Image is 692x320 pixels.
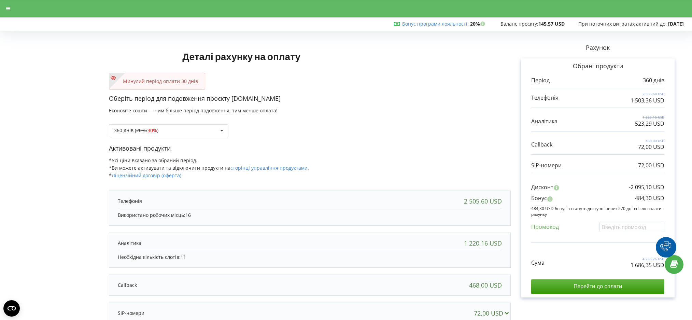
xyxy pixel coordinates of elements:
p: 1 686,35 USD [631,261,664,269]
div: 468,00 USD [469,282,502,289]
p: 468,00 USD [638,138,664,143]
p: Callback [118,282,137,289]
span: 16 [185,212,191,218]
p: Рахунок [511,43,685,52]
p: SIP-номери [118,310,144,317]
p: SIP-номери [531,162,562,169]
span: : [402,20,469,27]
p: Використано робочих місць: [118,212,502,219]
p: Оберіть період для подовження проєкту [DOMAIN_NAME] [109,94,511,103]
div: 2 505,60 USD [464,198,502,205]
p: Необхідна кількість слотів: [118,254,502,261]
p: 484,30 USD [635,194,664,202]
p: 1 220,16 USD [635,115,664,120]
p: 523,29 USD [635,120,664,128]
p: 72,00 USD [638,143,664,151]
span: Економте кошти — чим більше період подовження, тим менше оплата! [109,107,278,114]
p: Телефонія [531,94,559,102]
p: Промокод [531,223,559,231]
span: 11 [181,254,186,260]
p: Дисконт [531,183,553,191]
p: Минулий період оплати 30 днів [116,78,198,85]
h1: Деталі рахунку на оплату [109,40,374,73]
a: Бонус програми лояльності [402,20,467,27]
p: Аналітика [118,240,141,247]
input: Введіть промокод [599,222,664,232]
strong: [DATE] [668,20,684,27]
a: Ліцензійний договір (оферта) [112,172,181,179]
p: 4 265,76 USD [631,256,664,261]
span: *Усі ціни вказано за обраний період. [109,157,197,164]
p: 1 503,36 USD [631,97,664,105]
span: При поточних витратах активний до: [578,20,667,27]
p: 484,30 USD бонусів стануть доступні через 270 днів після оплати рахунку [531,206,664,217]
button: Open CMP widget [3,300,20,317]
p: Бонус [531,194,547,202]
input: Перейти до оплати [531,279,664,294]
strong: 20% [470,20,487,27]
p: Активовані продукти [109,144,511,153]
span: 30% [147,127,157,134]
span: *Ви можете активувати та відключити продукти на [109,165,309,171]
p: Аналітика [531,117,557,125]
p: -2 095,10 USD [629,183,664,191]
p: Телефонія [118,198,142,205]
p: Сума [531,259,545,267]
a: сторінці управління продуктами. [230,165,309,171]
div: 360 днів ( / ) [114,128,158,133]
strong: 145,57 USD [538,20,565,27]
p: Обрані продукти [531,62,664,71]
s: 20% [136,127,146,134]
p: 72,00 USD [638,162,664,169]
p: Callback [531,141,552,149]
p: Період [531,76,550,84]
div: 1 220,16 USD [464,240,502,247]
span: Баланс проєкту: [500,20,538,27]
p: 2 505,60 USD [631,92,664,96]
div: 72,00 USD [474,310,512,317]
p: 360 днів [643,76,664,84]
